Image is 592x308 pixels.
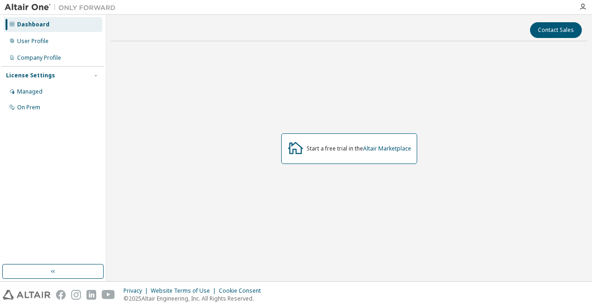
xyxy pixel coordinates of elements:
[363,145,411,152] a: Altair Marketplace
[86,290,96,300] img: linkedin.svg
[6,72,55,79] div: License Settings
[102,290,115,300] img: youtube.svg
[307,145,411,152] div: Start a free trial in the
[5,3,120,12] img: Altair One
[530,22,582,38] button: Contact Sales
[17,54,61,62] div: Company Profile
[71,290,81,300] img: instagram.svg
[56,290,66,300] img: facebook.svg
[3,290,50,300] img: altair_logo.svg
[123,287,151,295] div: Privacy
[219,287,266,295] div: Cookie Consent
[151,287,219,295] div: Website Terms of Use
[17,104,40,111] div: On Prem
[17,88,43,95] div: Managed
[17,38,49,45] div: User Profile
[123,295,266,302] p: © 2025 Altair Engineering, Inc. All Rights Reserved.
[17,21,49,28] div: Dashboard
